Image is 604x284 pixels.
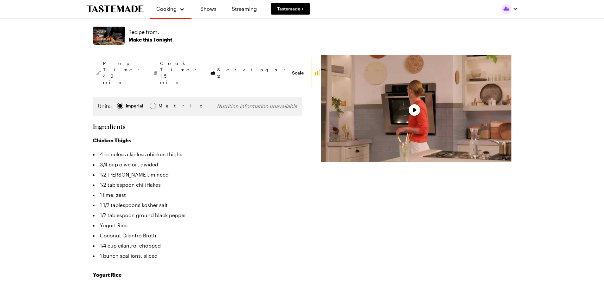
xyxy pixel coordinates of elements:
[93,230,302,241] li: Coconut Cilantro Broth
[93,241,302,251] li: 1/4 cup cilantro, chopped
[93,251,302,261] li: 1 bunch scallions, sliced
[277,6,304,12] span: Tastemade +
[93,271,302,279] h3: Yogurt Rice
[409,104,420,116] button: Play Video
[160,60,199,86] span: Cook Time: 15 min
[128,36,172,43] p: Make this Tonight
[93,220,302,230] li: Yogurt Rice
[126,102,143,109] div: Imperial
[128,28,172,36] p: Recipe from:
[93,210,302,220] li: 1/2 tablespoon ground black pepper
[103,60,142,86] span: Prep Time: 40 min
[93,170,302,180] li: 1/2 [PERSON_NAME], minced
[93,200,302,210] li: 1 1/2 tablespoons kosher salt
[159,102,172,109] span: Metric
[217,103,297,109] span: Nutrition information unavailable
[98,102,172,111] div: Imperial Metric
[93,180,302,190] li: 1/2 tablespoon chili flakes
[292,70,304,76] button: Scale
[126,102,144,109] span: Imperial
[271,3,310,15] a: Tastemade +
[156,6,177,12] span: Cooking
[93,123,126,130] h2: Ingredients
[217,73,220,79] span: 2
[93,190,302,200] li: 1 lime, zest
[93,27,125,45] img: Show where recipe is used
[321,55,511,162] video-js: Video Player
[217,67,289,80] span: Servings:
[128,28,172,43] a: Recipe from:Make this Tonight
[98,102,112,110] label: Units:
[501,4,511,14] img: Profile picture
[93,137,302,144] h3: Chicken Thighs
[87,5,144,13] a: To Tastemade Home Page
[156,3,185,15] button: Cooking
[501,4,518,14] button: Profile picture
[93,159,302,170] li: 3/4 cup olive oil, divided
[93,149,302,159] li: 4 boneless skinless chicken thighs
